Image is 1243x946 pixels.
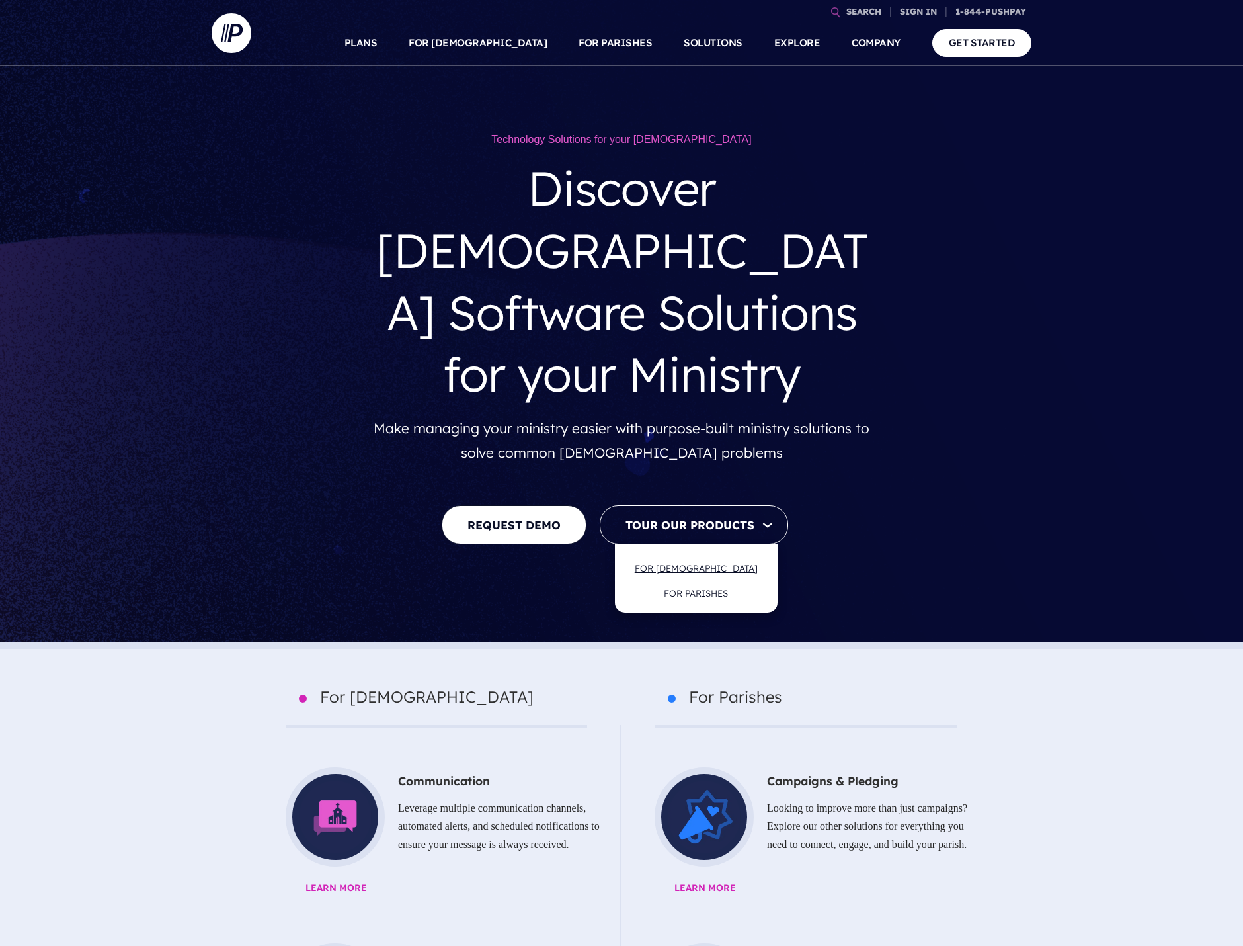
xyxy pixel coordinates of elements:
[374,132,869,147] h1: Technology Solutions for your [DEMOGRAPHIC_DATA]
[852,20,901,66] a: COMPANY
[651,578,741,609] a: FOR PARISHES
[600,505,788,544] button: Tour Our Products
[272,794,600,859] p: Leverage multiple communication channels, automated alerts, and scheduled notifications to ensure...
[684,20,742,66] a: SOLUTIONS
[374,147,869,415] h3: Discover [DEMOGRAPHIC_DATA] Software Solutions for your Ministry
[674,880,1004,897] span: Learn More
[272,767,600,904] a: Communication Leverage multiple communication channels, automated alerts, and scheduled notificat...
[442,505,586,544] a: REQUEST DEMO
[621,552,771,583] a: FOR [DEMOGRAPHIC_DATA]
[344,20,378,66] a: PLANS
[641,794,971,859] p: Looking to improve more than just campaigns? Explore our other solutions for everything you need ...
[272,767,600,795] h5: Communication
[579,20,652,66] a: FOR PARISHES
[774,20,821,66] a: EXPLORE
[932,29,1032,56] a: GET STARTED
[374,416,869,466] p: Make managing your ministry easier with purpose-built ministry solutions to solve common [DEMOGRA...
[641,767,971,795] h5: Campaigns & Pledging
[641,767,971,904] a: Campaigns & Pledging Looking to improve more than just campaigns? Explore our other solutions for...
[286,683,587,727] p: For [DEMOGRAPHIC_DATA]
[305,880,633,897] span: Learn More
[409,20,547,66] a: FOR [DEMOGRAPHIC_DATA]
[655,683,957,727] p: For Parishes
